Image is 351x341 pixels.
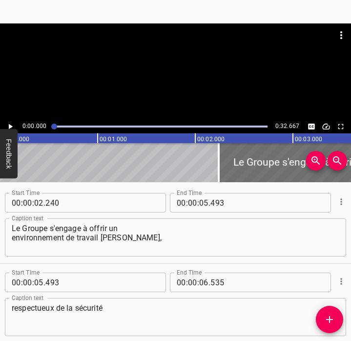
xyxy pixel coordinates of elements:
[12,273,21,292] input: 00
[306,151,326,170] button: Zoom In
[4,120,17,133] button: Play/Pause
[45,273,135,292] input: 493
[43,273,45,292] span: .
[295,136,322,143] text: 00:03.000
[305,120,318,133] button: Toggle captions
[32,273,34,292] span: :
[34,273,43,292] input: 05
[320,120,332,133] button: Change Playback Speed
[12,224,339,252] textarea: Le Groupe s'engage à offrir un environnement de travail [PERSON_NAME],
[197,136,225,143] text: 00:02.000
[328,151,347,170] button: Zoom Out
[34,193,43,213] input: 02
[197,193,199,213] span: :
[210,273,300,292] input: 535
[208,273,210,292] span: .
[335,269,346,294] div: Cue Options
[188,193,197,213] input: 00
[177,273,186,292] input: 00
[177,193,186,213] input: 00
[21,273,23,292] span: :
[199,193,208,213] input: 05
[275,123,299,129] span: 0:32.667
[335,275,348,288] button: Cue Options
[186,193,188,213] span: :
[335,195,348,208] button: Cue Options
[22,123,46,129] span: 0:00.000
[12,303,339,331] textarea: respectueux de la sécurité
[23,193,32,213] input: 00
[334,120,347,133] button: Toggle fullscreen
[208,193,210,213] span: .
[210,193,300,213] input: 493
[186,273,188,292] span: :
[32,193,34,213] span: :
[12,193,21,213] input: 00
[23,273,32,292] input: 00
[197,273,199,292] span: :
[54,126,268,128] div: Play progress
[45,193,135,213] input: 240
[21,193,23,213] span: :
[199,273,208,292] input: 06
[335,189,346,214] div: Cue Options
[316,306,343,333] button: Add Cue
[43,193,45,213] span: .
[100,136,127,143] text: 00:01.000
[188,273,197,292] input: 00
